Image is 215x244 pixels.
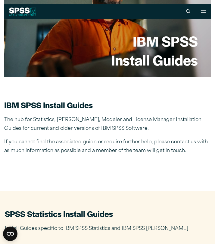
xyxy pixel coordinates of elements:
p: The hub for Statistics, [PERSON_NAME], Modeler and License Manager Installation Guides for curren... [4,116,211,133]
p: Install Guides specific to IBM SPSS Statistics and IBM SPSS [PERSON_NAME] [5,224,210,233]
h2: SPSS Statistics Install Guides [5,209,210,219]
button: Open CMP widget [3,227,17,241]
h2: IBM SPSS Install Guides [4,100,211,111]
p: If you cannot find the associated guide or require further help, please contact us with as much i... [4,138,211,155]
img: SPSS White Logo [9,8,36,16]
h1: IBM SPSS Install Guides [111,32,198,69]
